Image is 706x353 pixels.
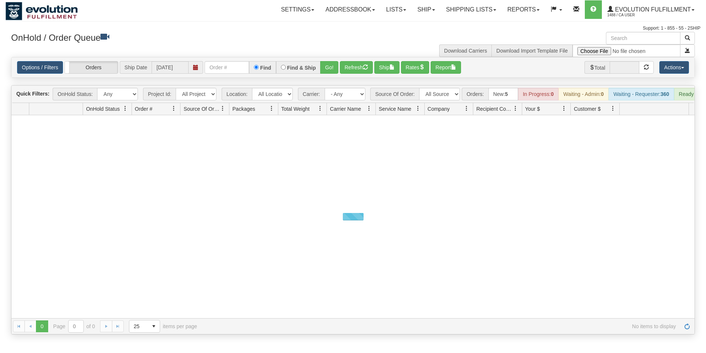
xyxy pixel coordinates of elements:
[287,65,316,70] label: Find & Ship
[659,61,689,74] button: Actions
[320,61,338,74] button: Go!
[314,102,327,115] a: Total Weight filter column settings
[135,105,152,113] span: Order #
[558,88,609,100] div: Waiting - Admin:
[183,105,220,113] span: Source Of Order
[168,102,180,115] a: Order # filter column settings
[148,320,160,332] span: select
[689,139,705,214] iframe: chat widget
[462,88,488,100] span: Orders:
[660,91,669,97] strong: 360
[143,88,176,100] span: Project Id:
[505,91,508,97] strong: 5
[6,2,78,20] img: logo1488.jpg
[574,105,600,113] span: Customer $
[441,0,502,19] a: Shipping lists
[340,61,373,74] button: Refresh
[613,6,691,13] span: Evolution Fulfillment
[496,48,568,54] a: Download Import Template File
[205,61,249,74] input: Order #
[681,320,693,332] a: Refresh
[36,320,48,332] span: Page 0
[120,61,152,74] span: Ship Date
[129,320,160,333] span: Page sizes drop down
[374,61,400,74] button: Ship
[607,102,619,115] a: Customer $ filter column settings
[53,88,97,100] span: OnHold Status:
[518,88,558,100] div: In Progress:
[275,0,320,19] a: Settings
[558,102,570,115] a: Your $ filter column settings
[363,102,375,115] a: Carrier Name filter column settings
[16,90,49,97] label: Quick Filters:
[476,105,513,113] span: Recipient Country
[265,102,278,115] a: Packages filter column settings
[428,105,450,113] span: Company
[320,0,381,19] a: Addressbook
[208,323,676,329] span: No items to display
[460,102,473,115] a: Company filter column settings
[381,0,412,19] a: Lists
[509,102,522,115] a: Recipient Country filter column settings
[412,0,440,19] a: Ship
[222,88,252,100] span: Location:
[444,48,487,54] a: Download Carriers
[502,0,545,19] a: Reports
[601,91,604,97] strong: 0
[119,102,132,115] a: OnHold Status filter column settings
[680,32,695,44] button: Search
[6,25,700,31] div: Support: 1 - 855 - 55 - 2SHIP
[551,91,554,97] strong: 0
[609,88,674,100] div: Waiting - Requester:
[488,88,518,100] div: New:
[298,88,325,100] span: Carrier:
[232,105,255,113] span: Packages
[602,0,700,19] a: Evolution Fulfillment 1488 / CA User
[134,323,143,330] span: 25
[330,105,361,113] span: Carrier Name
[370,88,419,100] span: Source Of Order:
[11,86,695,103] div: grid toolbar
[17,61,63,74] a: Options / Filters
[86,105,120,113] span: OnHold Status
[11,32,348,43] h3: OnHold / Order Queue
[216,102,229,115] a: Source Of Order filter column settings
[53,320,95,333] span: Page of 0
[412,102,424,115] a: Service Name filter column settings
[606,32,680,44] input: Search
[607,11,663,19] span: 1488 / CA User
[525,105,540,113] span: Your $
[573,44,680,57] input: Import
[129,320,197,333] span: items per page
[379,105,411,113] span: Service Name
[584,61,610,74] span: Total
[260,65,271,70] label: Find
[431,61,461,74] button: Report
[65,61,118,73] label: Orders
[401,61,430,74] button: Rates
[281,105,310,113] span: Total Weight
